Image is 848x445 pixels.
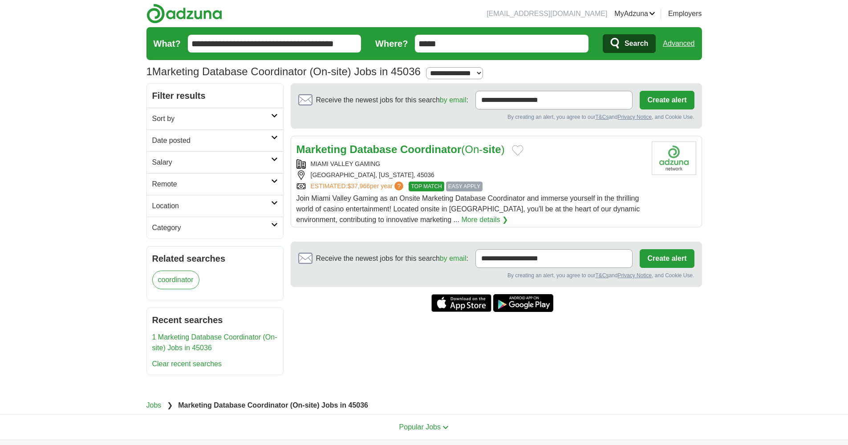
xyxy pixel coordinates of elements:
[152,313,278,327] h2: Recent searches
[152,252,278,265] h2: Related searches
[512,145,523,156] button: Add to favorite jobs
[440,96,467,104] a: by email
[652,142,696,175] img: Company logo
[154,37,181,50] label: What?
[167,401,173,409] span: ❯
[296,143,347,155] strong: Marketing
[603,34,656,53] button: Search
[152,333,277,352] a: 1 Marketing Database Coordinator (On-site) Jobs in 45036
[487,8,607,19] li: [EMAIL_ADDRESS][DOMAIN_NAME]
[147,151,283,173] a: Salary
[316,253,468,264] span: Receive the newest jobs for this search :
[311,182,406,191] a: ESTIMATED:$37,966per year?
[400,143,461,155] strong: Coordinator
[394,182,403,190] span: ?
[431,294,491,312] a: Get the iPhone app
[147,173,283,195] a: Remote
[152,113,271,124] h2: Sort by
[152,271,199,289] a: coordinator
[442,425,449,429] img: toggle icon
[296,194,640,223] span: Join Miami Valley Gaming as an Onsite Marketing Database Coordinator and immerse yourself in the ...
[152,179,271,190] h2: Remote
[640,91,694,109] button: Create alert
[152,201,271,211] h2: Location
[146,65,421,77] h1: Marketing Database Coordinator (On-site) Jobs in 45036
[152,157,271,168] h2: Salary
[614,8,655,19] a: MyAdzuna
[298,113,694,121] div: By creating an alert, you agree to our and , and Cookie Use.
[296,159,645,169] div: MIAMI VALLEY GAMING
[440,255,467,262] a: by email
[152,135,271,146] h2: Date posted
[152,360,222,368] a: Clear recent searches
[375,37,408,50] label: Where?
[147,84,283,108] h2: Filter results
[399,423,441,431] span: Popular Jobs
[298,271,694,279] div: By creating an alert, you agree to our and , and Cookie Use.
[640,249,694,268] button: Create alert
[617,272,652,279] a: Privacy Notice
[595,114,609,120] a: T&Cs
[178,401,368,409] strong: Marketing Database Coordinator (On-site) Jobs in 45036
[446,182,483,191] span: EASY APPLY
[147,217,283,239] a: Category
[147,195,283,217] a: Location
[146,401,162,409] a: Jobs
[146,64,152,80] span: 1
[663,35,694,53] a: Advanced
[409,182,444,191] span: TOP MATCH
[350,143,398,155] strong: Database
[617,114,652,120] a: Privacy Notice
[595,272,609,279] a: T&Cs
[347,182,370,190] span: $37,966
[296,143,505,155] a: Marketing Database Coordinator(On-site)
[625,35,648,53] span: Search
[147,108,283,129] a: Sort by
[493,294,553,312] a: Get the Android app
[461,214,508,225] a: More details ❯
[146,4,222,24] img: Adzuna logo
[296,170,645,180] div: [GEOGRAPHIC_DATA], [US_STATE], 45036
[483,143,501,155] strong: site
[152,222,271,233] h2: Category
[316,95,468,105] span: Receive the newest jobs for this search :
[147,129,283,151] a: Date posted
[668,8,702,19] a: Employers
